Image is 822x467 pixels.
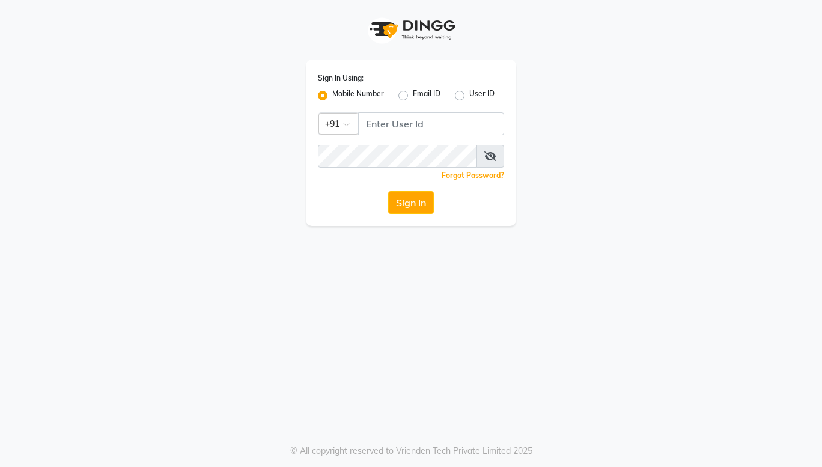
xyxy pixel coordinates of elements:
a: Forgot Password? [442,171,504,180]
input: Username [358,112,504,135]
button: Sign In [388,191,434,214]
label: Mobile Number [332,88,384,103]
label: Sign In Using: [318,73,364,84]
img: logo1.svg [363,12,459,47]
input: Username [318,145,477,168]
label: User ID [469,88,495,103]
label: Email ID [413,88,440,103]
